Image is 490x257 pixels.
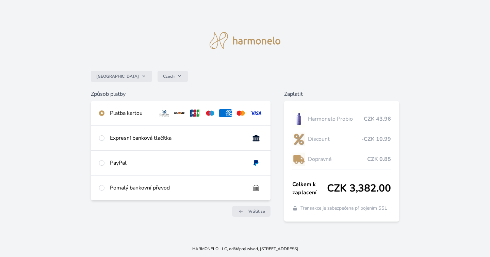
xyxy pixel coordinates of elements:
span: -CZK 10.99 [361,135,391,143]
img: onlineBanking_CZ.svg [250,134,262,142]
img: mc.svg [234,109,247,117]
span: Dopravné [308,155,367,163]
img: CLEAN_PROBIO_se_stinem_x-lo.jpg [292,110,305,127]
h6: Způsob platby [91,90,271,98]
img: maestro.svg [204,109,216,117]
div: Expresní banková tlačítka [110,134,244,142]
span: Discount [308,135,362,143]
img: jcb.svg [189,109,201,117]
div: Pomalý bankovní převod [110,184,244,192]
div: Platba kartou [110,109,153,117]
span: Czech [163,74,175,79]
img: delivery-lo.png [292,151,305,168]
img: diners.svg [158,109,170,117]
span: CZK 0.85 [367,155,391,163]
img: paypal.svg [250,159,262,167]
img: amex.svg [219,109,232,117]
img: visa.svg [250,109,262,117]
span: [GEOGRAPHIC_DATA] [96,74,139,79]
a: Vrátit se [232,206,271,217]
h6: Zaplatit [284,90,399,98]
img: discount-lo.png [292,131,305,148]
div: PayPal [110,159,244,167]
span: Vrátit se [248,209,265,214]
img: logo.svg [210,32,280,49]
span: Harmonelo Probio [308,115,364,123]
button: Czech [158,71,188,82]
img: bankTransfer_IBAN.svg [250,184,262,192]
button: [GEOGRAPHIC_DATA] [91,71,152,82]
span: CZK 43.96 [364,115,391,123]
span: Celkem k zaplacení [292,180,327,197]
span: Transakce je zabezpečena připojením SSL [300,205,387,212]
span: CZK 3,382.00 [327,182,391,195]
img: discover.svg [173,109,186,117]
